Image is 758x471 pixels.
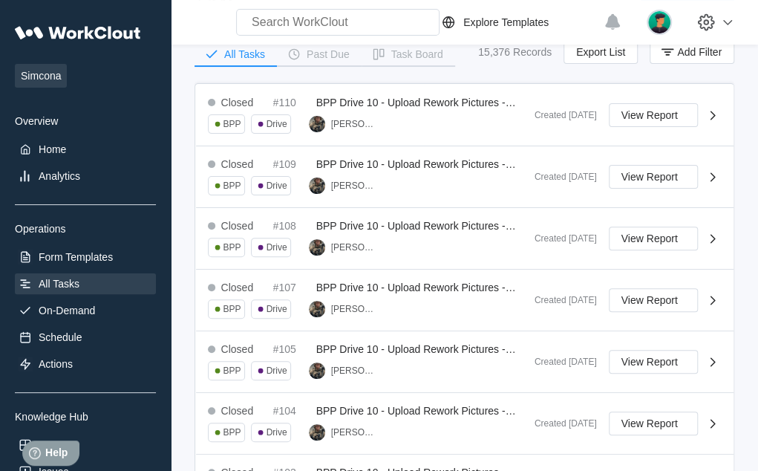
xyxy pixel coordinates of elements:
[609,350,698,374] button: View Report
[523,172,597,182] div: Created [DATE]
[196,208,734,270] a: Closed#108BPP Drive 10 - Upload Rework Pictures -D00186BPPDrive[PERSON_NAME]Created [DATE]View Re...
[609,103,698,127] button: View Report
[316,343,516,355] span: BPP Drive 10 - Upload Rework Pictures -
[463,16,549,28] div: Explore Templates
[609,227,698,250] button: View Report
[39,143,66,155] div: Home
[316,282,516,293] span: BPP Drive 10 - Upload Rework Pictures -
[15,166,156,186] a: Analytics
[331,366,377,376] div: [PERSON_NAME]
[621,357,678,367] span: View Report
[267,181,287,191] div: Drive
[15,247,156,267] a: Form Templates
[273,158,310,170] div: #109
[273,405,310,417] div: #104
[362,43,455,65] button: Task Board
[523,110,597,120] div: Created [DATE]
[277,43,362,65] button: Past Due
[15,354,156,374] a: Actions
[15,435,156,455] a: Assets
[523,418,597,429] div: Created [DATE]
[223,366,241,376] div: BPP
[621,295,678,305] span: View Report
[309,363,325,379] img: Screenshot_20240209_180043_Facebook_resized2.jpg
[316,220,516,232] span: BPP Drive 10 - Upload Rework Pictures -
[621,233,678,244] span: View Report
[221,405,254,417] div: Closed
[221,282,254,293] div: Closed
[196,393,734,455] a: Closed#104BPP Drive 10 - Upload Rework Pictures -D00089BPPDrive[PERSON_NAME]Created [DATE]View Re...
[440,13,596,31] a: Explore Templates
[307,49,350,59] div: Past Due
[609,165,698,189] button: View Report
[309,178,325,194] img: Screenshot_20240209_180043_Facebook_resized2.jpg
[267,304,287,314] div: Drive
[15,273,156,294] a: All Tasks
[223,119,241,129] div: BPP
[273,343,310,355] div: #105
[309,116,325,132] img: Screenshot_20240209_180043_Facebook_resized2.jpg
[309,424,325,441] img: Screenshot_20240209_180043_Facebook_resized2.jpg
[15,300,156,321] a: On-Demand
[647,10,672,35] img: user.png
[223,304,241,314] div: BPP
[621,172,678,182] span: View Report
[609,288,698,312] button: View Report
[196,270,734,331] a: Closed#107BPP Drive 10 - Upload Rework Pictures -D00125BPPDrive[PERSON_NAME]Created [DATE]View Re...
[523,295,597,305] div: Created [DATE]
[331,242,377,253] div: [PERSON_NAME]
[478,46,552,58] div: 15,376 Records
[267,119,287,129] div: Drive
[221,97,254,108] div: Closed
[221,158,254,170] div: Closed
[195,43,277,65] button: All Tasks
[563,40,638,64] button: Export List
[224,49,265,59] div: All Tasks
[267,366,287,376] div: Drive
[677,47,722,57] span: Add Filter
[15,139,156,160] a: Home
[196,331,734,393] a: Closed#105BPP Drive 10 - Upload Rework Pictures -D00125BPPDrive[PERSON_NAME]Created [DATE]View Re...
[391,49,443,59] div: Task Board
[15,115,156,127] div: Overview
[621,418,678,429] span: View Report
[236,9,440,36] input: Search WorkClout
[39,305,95,316] div: On-Demand
[316,405,516,417] span: BPP Drive 10 - Upload Rework Pictures -
[267,427,287,438] div: Drive
[267,242,287,253] div: Drive
[15,327,156,348] a: Schedule
[309,239,325,256] img: Screenshot_20240209_180043_Facebook_resized2.jpg
[316,158,516,170] span: BPP Drive 10 - Upload Rework Pictures -
[523,357,597,367] div: Created [DATE]
[15,411,156,423] div: Knowledge Hub
[223,427,241,438] div: BPP
[273,97,310,108] div: #110
[15,223,156,235] div: Operations
[39,331,82,343] div: Schedule
[621,110,678,120] span: View Report
[331,119,377,129] div: [PERSON_NAME]
[650,40,734,64] button: Add Filter
[273,220,310,232] div: #108
[39,278,79,290] div: All Tasks
[39,358,73,370] div: Actions
[196,146,734,208] a: Closed#109BPP Drive 10 - Upload Rework Pictures -D00090BPPDrive[PERSON_NAME]Created [DATE]View Re...
[221,343,254,355] div: Closed
[196,85,734,146] a: Closed#110BPP Drive 10 - Upload Rework Pictures -D00132BPPDrive[PERSON_NAME]Created [DATE]View Re...
[273,282,310,293] div: #107
[609,412,698,435] button: View Report
[15,64,67,88] span: Simcona
[309,301,325,317] img: Screenshot_20240209_180043_Facebook_resized2.jpg
[221,220,254,232] div: Closed
[316,97,516,108] span: BPP Drive 10 - Upload Rework Pictures -
[39,170,80,182] div: Analytics
[331,181,377,191] div: [PERSON_NAME]
[39,251,113,263] div: Form Templates
[331,427,377,438] div: [PERSON_NAME]
[223,242,241,253] div: BPP
[331,304,377,314] div: [PERSON_NAME]
[223,181,241,191] div: BPP
[523,233,597,244] div: Created [DATE]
